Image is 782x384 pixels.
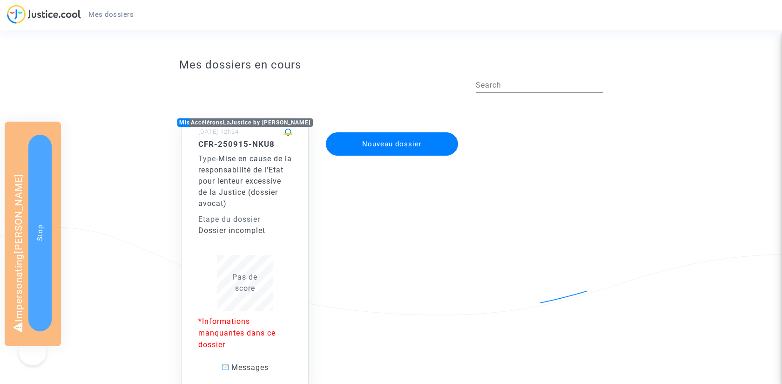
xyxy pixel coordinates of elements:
[189,118,313,127] div: AccéléronsLaJustice by [PERSON_NAME]
[177,118,231,127] div: Mise en demeure
[19,337,47,365] iframe: Help Scout Beacon - Open
[198,154,216,163] span: Type
[198,225,292,236] div: Dossier incomplet
[198,154,292,208] span: Mise en cause de la responsabilité de l'Etat pour lenteur excessive de la Justice (dossier avocat)
[198,315,292,350] p: *Informations manquantes dans ce dossier
[325,126,459,135] a: Nouveau dossier
[7,5,81,24] img: jc-logo.svg
[198,214,292,225] div: Etape du dossier
[179,58,603,72] h3: Mes dossiers en cours
[326,132,458,156] button: Nouveau dossier
[198,139,292,149] h5: CFR-250915-NKU8
[81,7,141,21] a: Mes dossiers
[231,363,269,372] span: Messages
[198,154,218,163] span: -
[232,273,257,293] span: Pas de score
[187,352,304,383] a: Messages
[198,128,239,135] small: [DATE] 12h24
[88,10,134,19] span: Mes dossiers
[28,135,52,331] button: Stop
[36,225,44,241] span: Stop
[5,122,61,346] div: Impersonating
